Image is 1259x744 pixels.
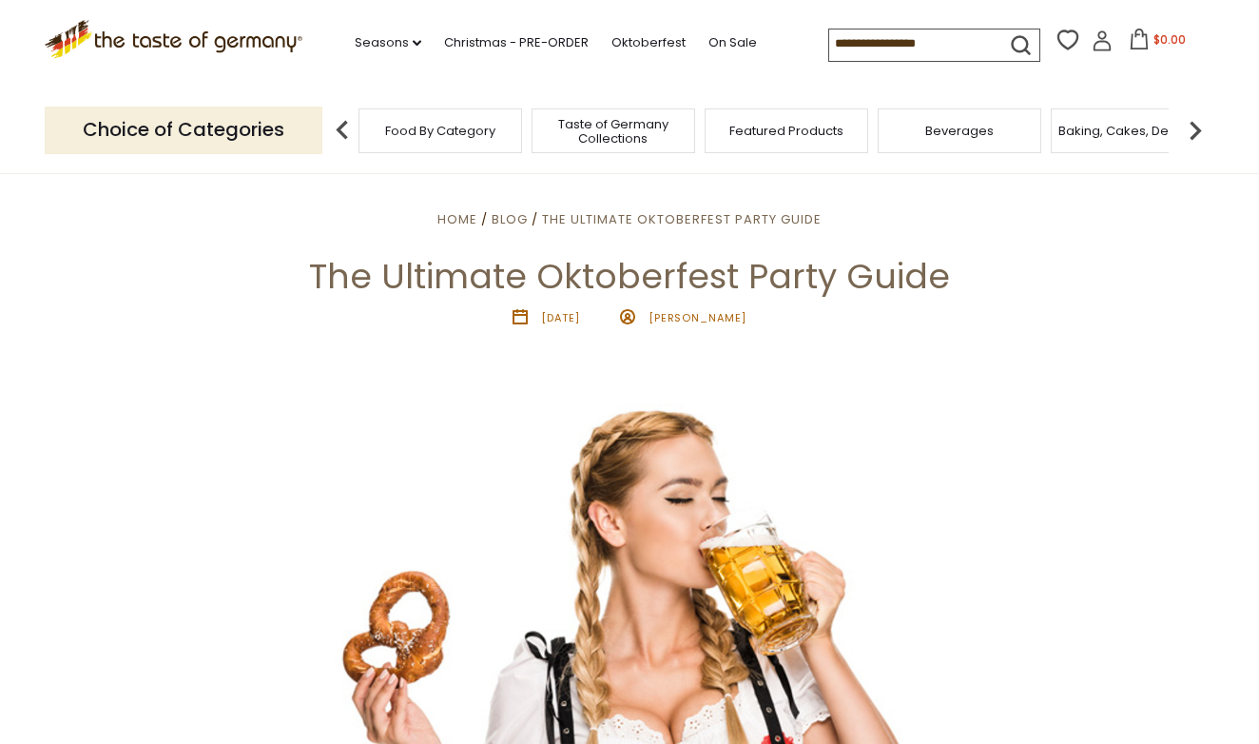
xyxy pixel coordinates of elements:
time: [DATE] [541,310,580,325]
span: $0.00 [1153,31,1186,48]
img: previous arrow [323,111,361,149]
a: Home [437,210,477,228]
span: [PERSON_NAME] [649,310,747,325]
a: Featured Products [729,124,843,138]
h1: The Ultimate Oktoberfest Party Guide [59,255,1200,298]
a: Baking, Cakes, Desserts [1058,124,1206,138]
a: Seasons [355,32,421,53]
a: Beverages [925,124,994,138]
p: Choice of Categories [45,107,322,153]
button: $0.00 [1116,29,1197,57]
a: The Ultimate Oktoberfest Party Guide [542,210,822,228]
a: Christmas - PRE-ORDER [444,32,589,53]
a: Blog [492,210,528,228]
a: Food By Category [385,124,495,138]
img: next arrow [1176,111,1214,149]
a: Taste of Germany Collections [537,117,689,146]
a: Oktoberfest [611,32,686,53]
a: On Sale [708,32,757,53]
